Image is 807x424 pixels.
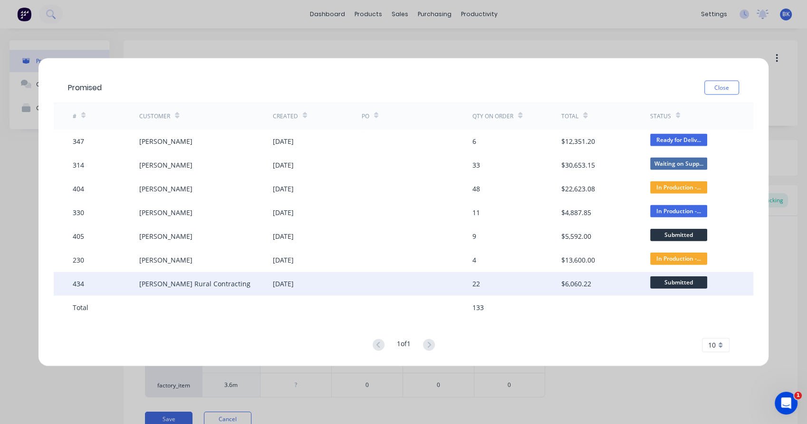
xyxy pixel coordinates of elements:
[561,184,595,194] div: $22,623.08
[397,338,411,352] div: 1 of 1
[139,160,192,170] div: [PERSON_NAME]
[139,112,170,121] div: Customer
[73,207,84,217] div: 330
[472,231,476,241] div: 9
[68,82,102,93] div: Promised
[273,136,294,146] div: [DATE]
[73,255,84,265] div: 230
[472,160,480,170] div: 33
[775,392,797,415] iframe: Intercom live chat
[139,184,192,194] div: [PERSON_NAME]
[73,160,84,170] div: 314
[650,205,707,217] span: In Production -...
[73,136,84,146] div: 347
[73,184,84,194] div: 404
[704,80,739,94] button: Close
[472,302,484,312] div: 133
[472,136,476,146] div: 6
[139,207,192,217] div: [PERSON_NAME]
[561,207,591,217] div: $4,887.85
[650,229,707,241] span: Submitted
[73,112,77,121] div: #
[273,207,294,217] div: [DATE]
[273,112,298,121] div: Created
[73,231,84,241] div: 405
[273,279,294,289] div: [DATE]
[561,279,591,289] div: $6,060.22
[472,207,480,217] div: 11
[73,302,88,312] div: Total
[472,255,476,265] div: 4
[561,160,595,170] div: $30,653.15
[472,184,480,194] div: 48
[561,255,595,265] div: $13,600.00
[139,279,250,289] div: [PERSON_NAME] Rural Contracting
[650,112,671,121] div: Status
[472,279,480,289] div: 22
[273,160,294,170] div: [DATE]
[708,340,716,350] span: 10
[73,279,84,289] div: 434
[650,253,707,264] span: In Production -...
[650,158,707,170] span: Waiting on Supp...
[794,392,802,399] span: 1
[273,231,294,241] div: [DATE]
[362,112,369,121] div: PO
[561,136,595,146] div: $12,351.20
[273,184,294,194] div: [DATE]
[650,134,707,146] span: Ready for Deliv...
[472,112,513,121] div: Qty on order
[273,255,294,265] div: [DATE]
[650,181,707,193] span: In Production -...
[561,231,591,241] div: $5,592.00
[139,231,192,241] div: [PERSON_NAME]
[561,112,578,121] div: Total
[139,136,192,146] div: [PERSON_NAME]
[139,255,192,265] div: [PERSON_NAME]
[650,276,707,288] span: Submitted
